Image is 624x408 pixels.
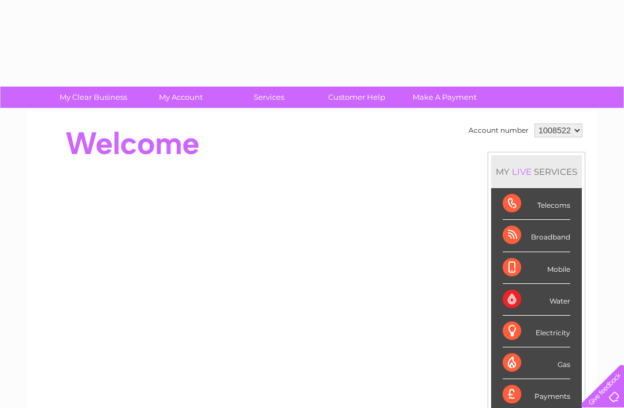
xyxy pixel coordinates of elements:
[510,166,534,177] div: LIVE
[503,347,570,379] div: Gas
[221,87,317,108] a: Services
[503,188,570,220] div: Telecoms
[466,121,532,140] td: Account number
[503,220,570,252] div: Broadband
[503,316,570,347] div: Electricity
[309,87,404,108] a: Customer Help
[491,155,582,188] div: MY SERVICES
[397,87,492,108] a: Make A Payment
[503,284,570,316] div: Water
[46,87,141,108] a: My Clear Business
[503,252,570,284] div: Mobile
[133,87,229,108] a: My Account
